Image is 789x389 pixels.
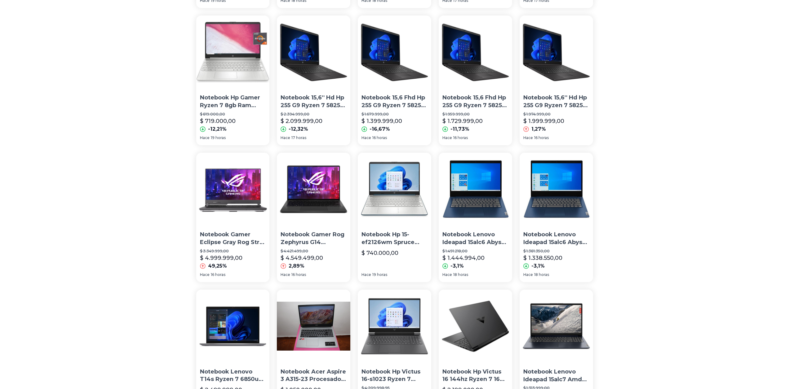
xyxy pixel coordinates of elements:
[520,15,593,145] a: Notebook 15,6'' Hd Hp 255 G9 Ryzen 7 5825u 8gb 512gb W11 CsiNotebook 15,6'' Hd Hp 255 G9 Ryzen 7 ...
[450,125,469,133] p: -11,73%
[200,368,266,383] p: Notebook Lenovo T14s Ryzen 7 6850u 256gb 32gb Ram
[523,117,564,125] p: $ 1.999.999,00
[281,249,347,254] p: $ 4.421.499,00
[523,112,589,117] p: $ 1.974.999,00
[531,262,545,270] p: -3,1%
[196,15,270,145] a: Notebook Hp Gamer Ryzen 7 8gb Ram 256gb Ssd 15.6 Hd WindowsNotebook Hp Gamer Ryzen 7 8gb Ram 256g...
[361,135,371,140] span: Hace
[439,290,512,363] img: Notebook Hp Victus 16 144hz Ryzen 7 16 Ram 512 Ssd Rtx 4070
[200,112,266,117] p: $ 819.000,00
[534,135,549,140] span: 16 horas
[523,231,589,246] p: Notebook Lenovo Ideapad 15alc6 Abyss Blue 15.6 , Amd Ryzen 5 5500u 8gb De Ram 256gb Ssd, Amd Rade...
[281,231,347,246] p: Notebook Gamer Rog Zephyrus G14 Ga402rj-l8113w Amd Ryzen 7
[291,135,306,140] span: 17 horas
[358,290,431,363] img: Notebook Hp Victus 16-s1023 Ryzen 7 8845hs 1tb/32 Rtx 4070
[361,117,402,125] p: $ 1.399.999,00
[442,254,485,262] p: $ 1.444.994,00
[291,272,306,277] span: 16 horas
[211,135,226,140] span: 19 horas
[196,15,270,89] img: Notebook Hp Gamer Ryzen 7 8gb Ram 256gb Ssd 15.6 Hd Windows
[281,117,322,125] p: $ 2.099.999,00
[439,153,512,282] a: Notebook Lenovo Ideapad 15alc6 Abyss Blue 15.6 , Amd Ryzen 5 5500u 8gb De Ram 256gb Ssd, Amd Rade...
[534,272,549,277] span: 18 horas
[200,254,242,262] p: $ 4.999.999,00
[439,15,512,89] img: Notebook 15,6 Fhd Hp 255 G9 Ryzen 7 5825u 8gb 512gb W11 Prm
[523,135,533,140] span: Hace
[361,231,428,246] p: Notebook Hp 15-ef2126wm Spruce Blue 15.6 , Amd Ryzen 5 5500u 8gb De Ram 256gb Ssd, Amd Radeon Rx ...
[358,153,431,226] img: Notebook Hp 15-ef2126wm Spruce Blue 15.6 , Amd Ryzen 5 5500u 8gb De Ram 256gb Ssd, Amd Radeon Rx ...
[196,153,270,226] img: Notebook Gamer Eclipse Gray Rog Strix G15 G513rm-hq084w 15.6 Ryzen 7 6800h 16gb 512gb Ssd Nvidia ...
[531,125,546,133] p: 1,27%
[361,112,428,117] p: $ 1.679.999,00
[277,290,350,363] img: Notebook Acer Aspire 3 A315-23 Procesador Amd Ryzen 7 3700u
[520,153,593,282] a: Notebook Lenovo Ideapad 15alc6 Abyss Blue 15.6 , Amd Ryzen 5 5500u 8gb De Ram 256gb Ssd, Amd Rade...
[200,94,266,109] p: Notebook Hp Gamer Ryzen 7 8gb Ram 256gb Ssd 15.6 Hd Windows
[372,135,387,140] span: 16 horas
[208,262,227,270] p: 49,25%
[520,153,593,226] img: Notebook Lenovo Ideapad 15alc6 Abyss Blue 15.6 , Amd Ryzen 5 5500u 8gb De Ram 256gb Ssd, Amd Rade...
[370,125,390,133] p: -16,67%
[523,368,589,383] p: Notebook Lenovo Ideapad 15alc7 Amd Ryzen 7 8gb 512gb
[439,153,512,226] img: Notebook Lenovo Ideapad 15alc6 Abyss Blue 15.6 , Amd Ryzen 5 5500u 8gb De Ram 256gb Ssd, Amd Rade...
[358,15,431,89] img: Notebook 15,6 Fhd Hp 255 G9 Ryzen 7 5825u 8gb 512gb Ssd W11
[358,15,431,145] a: Notebook 15,6 Fhd Hp 255 G9 Ryzen 7 5825u 8gb 512gb Ssd W11Notebook 15,6 Fhd Hp 255 G9 Ryzen 7 58...
[200,135,210,140] span: Hace
[450,262,464,270] p: -3,1%
[277,153,350,226] img: Notebook Gamer Rog Zephyrus G14 Ga402rj-l8113w Amd Ryzen 7
[289,262,304,270] p: 2,89%
[523,254,562,262] p: $ 1.338.550,00
[196,153,270,282] a: Notebook Gamer Eclipse Gray Rog Strix G15 G513rm-hq084w 15.6 Ryzen 7 6800h 16gb 512gb Ssd Nvidia ...
[200,231,266,246] p: Notebook Gamer Eclipse Gray Rog Strix G15 G513rm-hq084w 15.6 Ryzen 7 6800h 16gb 512gb Ssd Nvidia ...
[442,272,452,277] span: Hace
[277,153,350,282] a: Notebook Gamer Rog Zephyrus G14 Ga402rj-l8113w Amd Ryzen 7Notebook Gamer Rog Zephyrus G14 Ga402rj...
[281,254,323,262] p: $ 4.549.499,00
[523,94,589,109] p: Notebook 15,6'' Hd Hp 255 G9 Ryzen 7 5825u 8gb 512gb W11 Csi
[442,94,508,109] p: Notebook 15,6 Fhd Hp 255 G9 Ryzen 7 5825u 8gb 512gb W11 Prm
[277,15,350,89] img: Notebook 15,6'' Hd Hp 255 G9 Ryzen 7 5825u 8gb 512gb W11 Prm
[289,125,308,133] p: -12,32%
[211,272,225,277] span: 16 horas
[281,272,290,277] span: Hace
[442,231,508,246] p: Notebook Lenovo Ideapad 15alc6 Abyss Blue 15.6 , Amd Ryzen 5 5500u 8gb De Ram 256gb Ssd, Amd Rade...
[520,15,593,89] img: Notebook 15,6'' Hd Hp 255 G9 Ryzen 7 5825u 8gb 512gb W11 Csi
[200,249,266,254] p: $ 3.349.999,00
[442,112,508,117] p: $ 1.959.999,00
[442,135,452,140] span: Hace
[523,272,533,277] span: Hace
[361,94,428,109] p: Notebook 15,6 Fhd Hp 255 G9 Ryzen 7 5825u 8gb 512gb Ssd W11
[361,272,371,277] span: Hace
[361,249,398,257] p: $ 740.000,00
[453,272,468,277] span: 18 horas
[358,153,431,282] a: Notebook Hp 15-ef2126wm Spruce Blue 15.6 , Amd Ryzen 5 5500u 8gb De Ram 256gb Ssd, Amd Radeon Rx ...
[277,15,350,145] a: Notebook 15,6'' Hd Hp 255 G9 Ryzen 7 5825u 8gb 512gb W11 PrmNotebook 15,6'' Hd Hp 255 G9 Ryzen 7 ...
[442,368,508,383] p: Notebook Hp Victus 16 144hz Ryzen 7 16 Ram 512 Ssd Rtx 4070
[361,368,428,383] p: Notebook Hp Victus 16-s1023 Ryzen 7 8845hs 1tb/32 Rtx 4070
[281,94,347,109] p: Notebook 15,6'' Hd Hp 255 G9 Ryzen 7 5825u 8gb 512gb W11 Prm
[281,135,290,140] span: Hace
[523,249,589,254] p: $ 1.381.350,00
[442,249,508,254] p: $ 1.491.218,00
[372,272,387,277] span: 19 horas
[442,117,483,125] p: $ 1.729.999,00
[281,368,347,383] p: Notebook Acer Aspire 3 A315-23 Procesador Amd Ryzen 7 3700u
[208,125,227,133] p: -12,21%
[196,290,270,363] img: Notebook Lenovo T14s Ryzen 7 6850u 256gb 32gb Ram
[200,117,236,125] p: $ 719.000,00
[200,272,210,277] span: Hace
[281,112,347,117] p: $ 2.394.999,00
[520,290,593,363] img: Notebook Lenovo Ideapad 15alc7 Amd Ryzen 7 8gb 512gb
[453,135,468,140] span: 16 horas
[439,15,512,145] a: Notebook 15,6 Fhd Hp 255 G9 Ryzen 7 5825u 8gb 512gb W11 PrmNotebook 15,6 Fhd Hp 255 G9 Ryzen 7 58...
